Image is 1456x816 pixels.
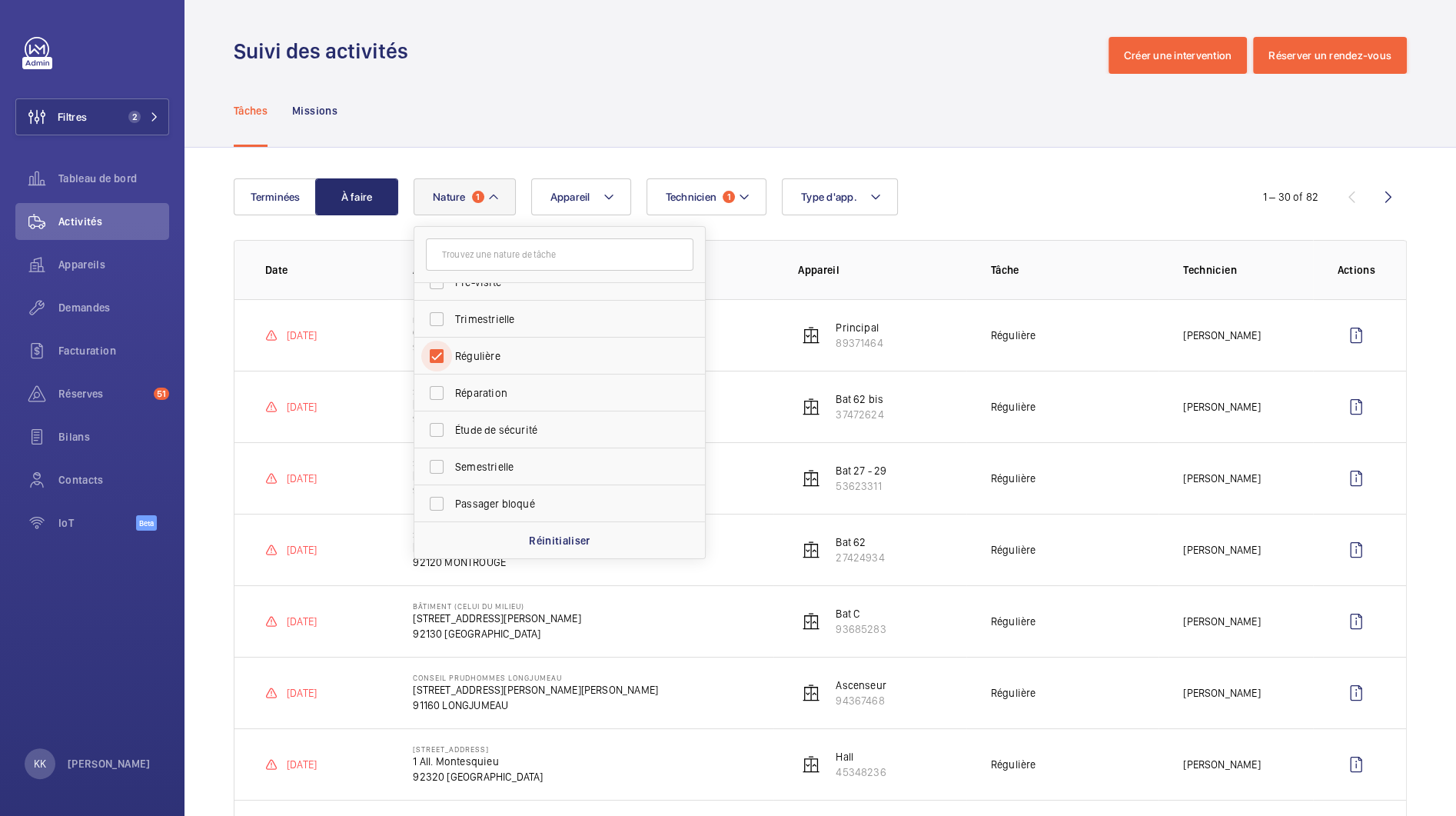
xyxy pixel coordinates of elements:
[836,693,886,708] p: 94367468
[1183,471,1260,486] p: [PERSON_NAME]
[836,606,886,621] p: Bat C
[413,754,543,769] p: 1 All. Montesquieu
[234,103,268,118] p: Tâches
[801,191,857,203] span: Type d'app.
[58,343,169,358] span: Facturation
[1183,328,1260,343] p: [PERSON_NAME]
[1263,189,1318,205] div: 1 – 30 of 82
[1338,262,1375,278] p: Actions
[666,191,717,203] span: Technicien
[836,749,886,764] p: Hall
[802,684,820,702] img: elevator.svg
[1253,37,1407,74] button: Réserver un rendez-vous
[287,685,317,701] p: [DATE]
[782,178,898,215] button: Type d'app.
[68,756,151,771] p: [PERSON_NAME]
[413,698,658,713] p: 91160 LONGJUMEAU
[802,469,820,488] img: elevator.svg
[991,685,1036,701] p: Régulière
[433,191,466,203] span: Nature
[455,385,667,401] span: Réparation
[836,678,886,693] p: Ascenseur
[287,542,317,558] p: [DATE]
[15,98,169,135] button: Filtres2
[836,764,886,780] p: 45348236
[798,262,966,278] p: Appareil
[58,386,148,401] span: Réserves
[413,555,587,570] p: 92120 MONTROUGE
[802,612,820,631] img: elevator.svg
[287,614,317,629] p: [DATE]
[414,178,516,215] button: Nature1
[455,496,667,511] span: Passager bloqué
[1183,262,1312,278] p: Technicien
[315,178,398,215] button: À faire
[287,471,317,486] p: [DATE]
[836,335,883,351] p: 89371464
[265,262,388,278] p: Date
[836,320,883,335] p: Principal
[413,611,580,626] p: [STREET_ADDRESS][PERSON_NAME]
[413,682,658,698] p: [STREET_ADDRESS][PERSON_NAME][PERSON_NAME]
[991,614,1036,629] p: Régulière
[723,191,735,203] span: 1
[455,422,667,438] span: Étude de sécurité
[426,238,693,271] input: Trouvez une nature de tâche
[1109,37,1248,74] button: Créer une intervention
[58,472,169,488] span: Contacts
[836,478,886,494] p: 53623311
[287,328,317,343] p: [DATE]
[1183,757,1260,772] p: [PERSON_NAME]
[836,391,883,407] p: Bat 62 bis
[455,459,667,475] span: Semestrielle
[836,407,883,422] p: 37472624
[455,311,667,327] span: Trimestrielle
[413,601,580,611] p: Bâtiment (celui du milieu)
[802,755,820,774] img: elevator.svg
[836,463,886,478] p: Bat 27 - 29
[413,673,658,682] p: Conseil PrudHommes Longjumeau
[836,550,884,565] p: 27424934
[1183,542,1260,558] p: [PERSON_NAME]
[836,535,884,550] p: Bat 62
[802,326,820,345] img: elevator.svg
[413,769,543,784] p: 92320 [GEOGRAPHIC_DATA]
[647,178,767,215] button: Technicien1
[1183,685,1260,701] p: [PERSON_NAME]
[58,214,169,229] span: Activités
[550,191,590,203] span: Appareil
[234,178,317,215] button: Terminées
[58,300,169,315] span: Demandes
[34,756,46,771] p: KK
[287,757,317,772] p: [DATE]
[455,348,667,364] span: Régulière
[58,171,169,186] span: Tableau de bord
[802,398,820,416] img: elevator.svg
[58,429,169,445] span: Bilans
[531,178,631,215] button: Appareil
[292,103,337,118] p: Missions
[234,37,417,65] h1: Suivi des activités
[836,621,886,637] p: 93685283
[991,328,1036,343] p: Régulière
[1183,399,1260,415] p: [PERSON_NAME]
[991,542,1036,558] p: Régulière
[991,471,1036,486] p: Régulière
[529,533,590,548] p: Réinitialiser
[802,541,820,559] img: elevator.svg
[128,111,141,123] span: 2
[472,191,484,203] span: 1
[58,515,136,531] span: IoT
[287,399,317,415] p: [DATE]
[58,257,169,272] span: Appareils
[991,262,1158,278] p: Tâche
[136,515,157,531] span: Beta
[991,757,1036,772] p: Régulière
[1183,614,1260,629] p: [PERSON_NAME]
[413,744,543,754] p: [STREET_ADDRESS]
[991,399,1036,415] p: Régulière
[413,626,580,641] p: 92130 [GEOGRAPHIC_DATA]
[154,388,169,400] span: 51
[58,109,87,125] span: Filtres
